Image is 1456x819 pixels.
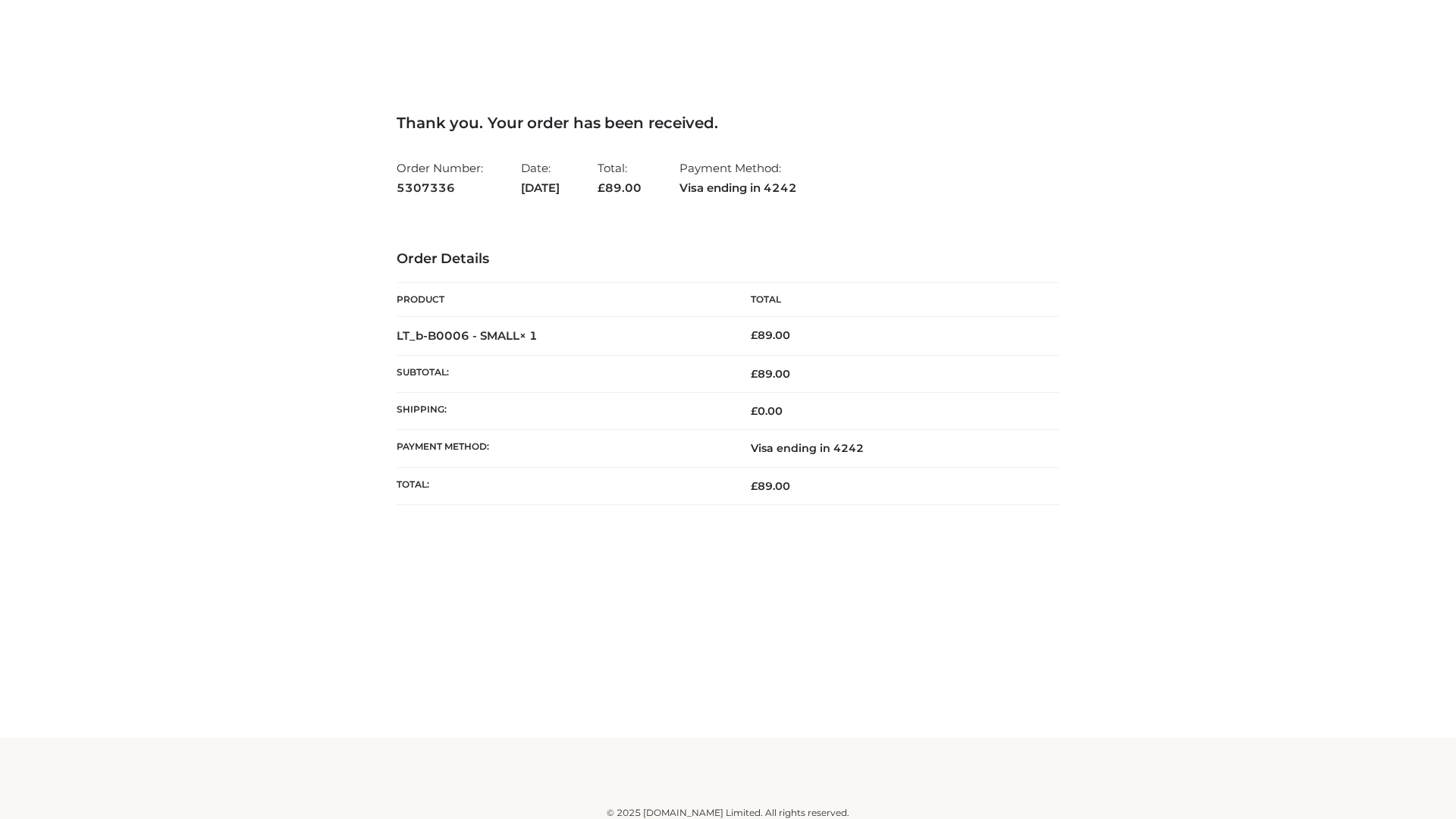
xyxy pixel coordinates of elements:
bdi: 0.00 [751,404,783,418]
td: Visa ending in 4242 [728,430,1059,467]
th: Total: [397,467,728,504]
h3: Order Details [397,251,1059,268]
li: Total: [598,155,642,201]
h3: Thank you. Your order has been received. [397,114,1059,132]
span: 89.00 [598,180,642,195]
span: £ [751,367,758,381]
th: Product [397,283,728,317]
bdi: 89.00 [751,328,790,342]
th: Subtotal: [397,355,728,392]
span: 89.00 [751,367,790,381]
span: 89.00 [751,479,790,493]
th: Total [728,283,1059,317]
strong: LT_b-B0006 - SMALL [397,328,538,343]
th: Payment method: [397,430,728,467]
li: Order Number: [397,155,483,201]
li: Date: [521,155,560,201]
span: £ [751,479,758,493]
strong: Visa ending in 4242 [679,178,797,198]
strong: 5307336 [397,178,483,198]
strong: [DATE] [521,178,560,198]
span: £ [751,328,758,342]
span: £ [751,404,758,418]
strong: × 1 [519,328,538,343]
span: £ [598,180,605,195]
li: Payment Method: [679,155,797,201]
th: Shipping: [397,393,728,430]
